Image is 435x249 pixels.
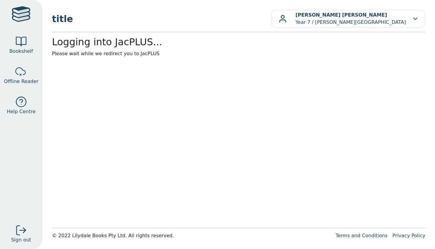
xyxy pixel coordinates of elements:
span: Bookshelf [9,48,33,55]
div: © 2022 Lilydale Books Pty Ltd. All rights reserved. [52,232,331,239]
a: Privacy Policy [392,233,425,238]
p: Please wait while we redirect you to JacPLUS [52,50,425,57]
p: Year 7 / [PERSON_NAME][GEOGRAPHIC_DATA] [295,11,406,26]
span: Sign out [11,236,31,244]
span: Help Centre [7,108,35,115]
button: [PERSON_NAME] [PERSON_NAME]Year 7 / [PERSON_NAME][GEOGRAPHIC_DATA] [271,10,425,28]
b: [PERSON_NAME] [PERSON_NAME] [295,12,387,18]
h2: Logging into JacPLUS... [52,36,425,48]
span: Offline Reader [4,78,38,85]
span: title [52,12,271,26]
a: Terms and Conditions [336,233,388,238]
